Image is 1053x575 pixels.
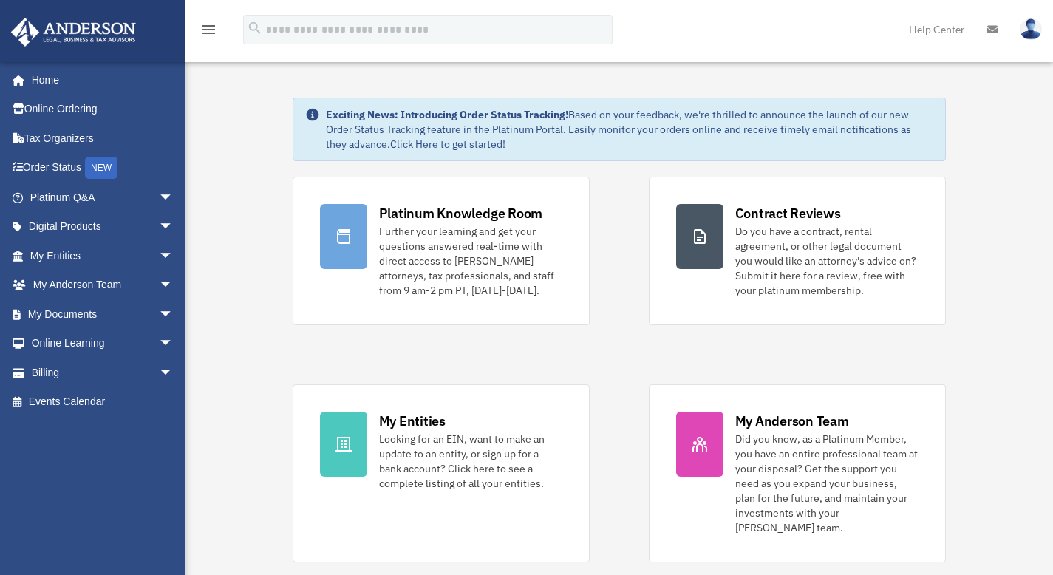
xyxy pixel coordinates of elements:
span: arrow_drop_down [159,299,188,330]
span: arrow_drop_down [159,329,188,359]
a: Online Learningarrow_drop_down [10,329,196,358]
div: Further your learning and get your questions answered real-time with direct access to [PERSON_NAM... [379,224,562,298]
div: My Anderson Team [735,412,849,430]
a: My Anderson Teamarrow_drop_down [10,271,196,300]
a: Billingarrow_drop_down [10,358,196,387]
a: menu [200,26,217,38]
div: Platinum Knowledge Room [379,204,543,222]
div: NEW [85,157,117,179]
span: arrow_drop_down [159,241,188,271]
div: My Entities [379,412,446,430]
img: Anderson Advisors Platinum Portal [7,18,140,47]
div: Did you know, as a Platinum Member, you have an entire professional team at your disposal? Get th... [735,432,919,535]
div: Based on your feedback, we're thrilled to announce the launch of our new Order Status Tracking fe... [326,107,933,152]
span: arrow_drop_down [159,271,188,301]
a: Events Calendar [10,387,196,417]
strong: Exciting News: Introducing Order Status Tracking! [326,108,568,121]
i: menu [200,21,217,38]
a: My Documentsarrow_drop_down [10,299,196,329]
a: Online Ordering [10,95,196,124]
span: arrow_drop_down [159,358,188,388]
a: My Entitiesarrow_drop_down [10,241,196,271]
img: User Pic [1020,18,1042,40]
div: Looking for an EIN, want to make an update to an entity, or sign up for a bank account? Click her... [379,432,562,491]
a: Home [10,65,188,95]
a: Click Here to get started! [390,137,505,151]
i: search [247,20,263,36]
a: Digital Productsarrow_drop_down [10,212,196,242]
span: arrow_drop_down [159,212,188,242]
a: Platinum Knowledge Room Further your learning and get your questions answered real-time with dire... [293,177,590,325]
a: Contract Reviews Do you have a contract, rental agreement, or other legal document you would like... [649,177,946,325]
span: arrow_drop_down [159,183,188,213]
div: Do you have a contract, rental agreement, or other legal document you would like an attorney's ad... [735,224,919,298]
a: Tax Organizers [10,123,196,153]
a: My Entities Looking for an EIN, want to make an update to an entity, or sign up for a bank accoun... [293,384,590,562]
a: Platinum Q&Aarrow_drop_down [10,183,196,212]
div: Contract Reviews [735,204,841,222]
a: Order StatusNEW [10,153,196,183]
a: My Anderson Team Did you know, as a Platinum Member, you have an entire professional team at your... [649,384,946,562]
